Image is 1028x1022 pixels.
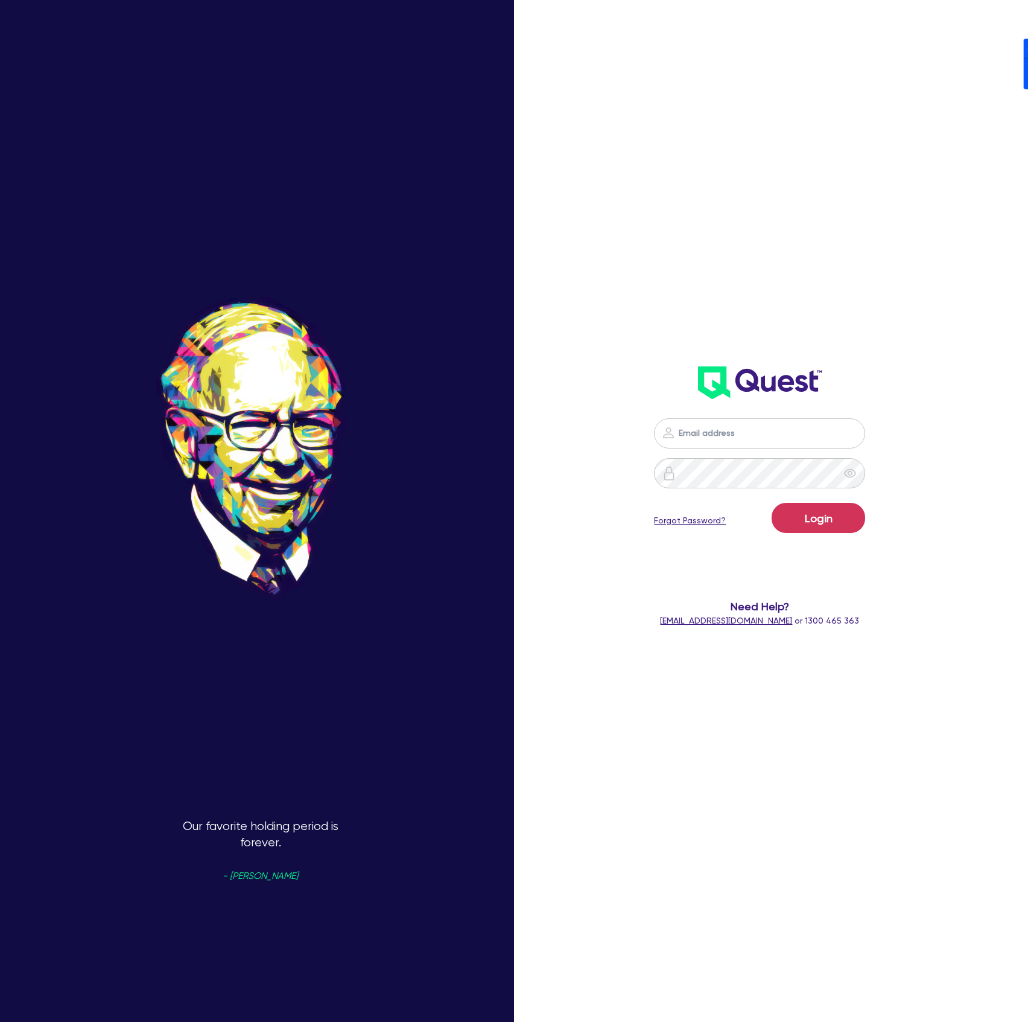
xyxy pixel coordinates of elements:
[844,467,856,479] span: eye
[661,426,676,440] img: icon-password
[772,503,865,533] button: Login
[223,872,298,881] span: - [PERSON_NAME]
[662,466,676,481] img: icon-password
[660,616,859,625] span: or 1300 465 363
[698,366,822,399] img: wH2k97JdezQIQAAAABJRU5ErkJggg==
[164,819,357,1012] p: Our favorite holding period is forever.
[654,418,865,449] input: Email address
[654,514,726,527] a: Forgot Password?
[660,616,792,625] a: [EMAIL_ADDRESS][DOMAIN_NAME]
[624,598,896,615] span: Need Help?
